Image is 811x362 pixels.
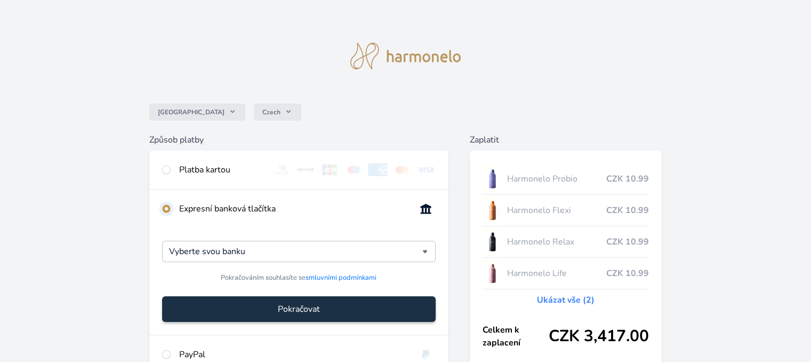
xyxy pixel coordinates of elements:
[179,348,407,361] div: PayPal
[158,108,224,116] span: [GEOGRAPHIC_DATA]
[606,204,649,217] span: CZK 10.99
[262,108,280,116] span: Czech
[162,241,435,262] div: Vyberte svou banku
[162,296,435,322] button: Pokračovat
[483,324,549,349] span: Celkem k zaplacení
[537,294,595,306] a: Ukázat vše (2)
[392,163,412,176] img: mc.svg
[416,202,436,215] img: onlineBanking_CZ.svg
[368,163,388,176] img: amex.svg
[483,229,503,255] img: CLEAN_RELAX_se_stinem_x-lo.jpg
[507,267,606,280] span: Harmonelo Life
[606,235,649,248] span: CZK 10.99
[507,235,606,248] span: Harmonelo Relax
[169,245,422,258] input: Hledat...
[179,202,407,215] div: Expresní banková tlačítka
[483,260,503,287] img: CLEAN_LIFE_se_stinem_x-lo.jpg
[507,204,606,217] span: Harmonelo Flexi
[278,303,320,316] span: Pokračovat
[470,133,662,146] h6: Zaplatit
[149,133,448,146] h6: Způsob platby
[416,348,436,361] img: paypal.svg
[350,43,461,69] img: logo.svg
[606,267,649,280] span: CZK 10.99
[344,163,364,176] img: maestro.svg
[606,172,649,185] span: CZK 10.99
[416,163,436,176] img: visa.svg
[483,166,503,192] img: CLEAN_PROBIO_se_stinem_x-lo.jpg
[179,163,263,176] div: Platba kartou
[320,163,340,176] img: jcb.svg
[254,104,301,121] button: Czech
[272,163,292,176] img: diners.svg
[296,163,316,176] img: discover.svg
[507,172,606,185] span: Harmonelo Probio
[483,197,503,224] img: CLEAN_FLEXI_se_stinem_x-hi_(1)-lo.jpg
[149,104,245,121] button: [GEOGRAPHIC_DATA]
[221,273,376,283] span: Pokračováním souhlasíte se
[549,327,649,346] span: CZK 3,417.00
[306,273,376,282] a: smluvními podmínkami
